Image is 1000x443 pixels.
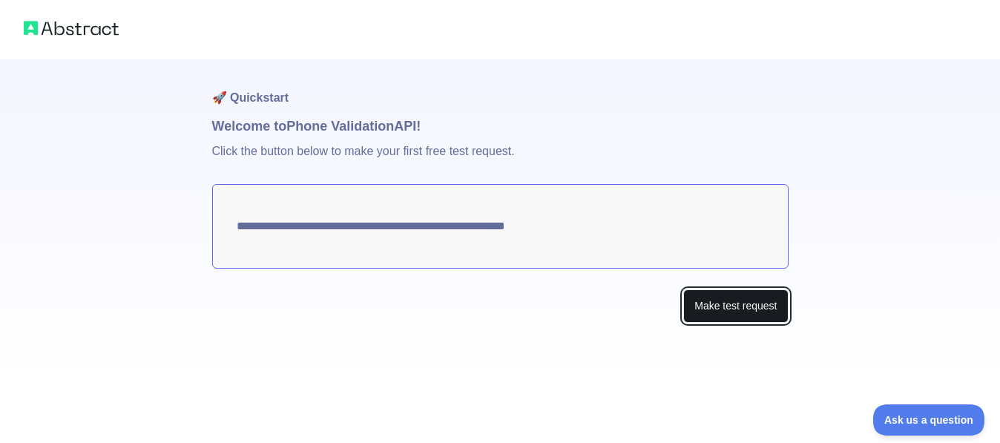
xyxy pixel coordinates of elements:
img: Abstract logo [24,18,119,39]
h1: 🚀 Quickstart [212,59,789,116]
p: Click the button below to make your first free test request. [212,137,789,184]
button: Make test request [683,289,788,323]
h1: Welcome to Phone Validation API! [212,116,789,137]
iframe: Toggle Customer Support [873,404,985,436]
